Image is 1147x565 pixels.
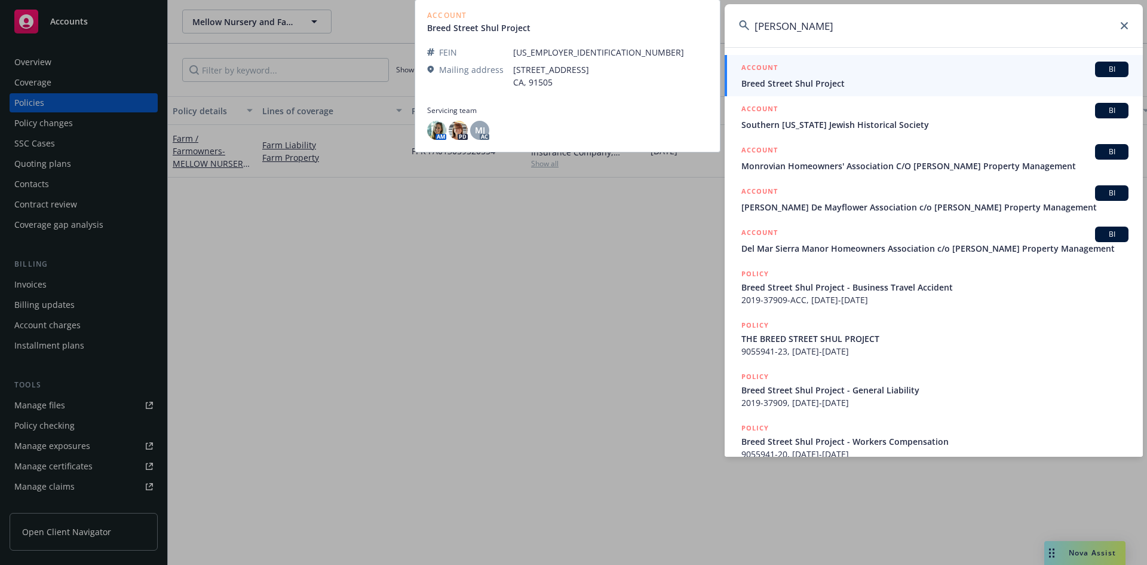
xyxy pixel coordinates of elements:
[741,371,769,383] h5: POLICY
[741,62,778,76] h5: ACCOUNT
[725,4,1143,47] input: Search...
[1100,188,1124,198] span: BI
[725,138,1143,179] a: ACCOUNTBIMonrovian Homeowners' Association C/O [PERSON_NAME] Property Management
[725,220,1143,261] a: ACCOUNTBIDel Mar Sierra Manor Homeowners Association c/o [PERSON_NAME] Property Management
[741,435,1128,448] span: Breed Street Shul Project - Workers Compensation
[725,416,1143,467] a: POLICYBreed Street Shul Project - Workers Compensation9055941-20, [DATE]-[DATE]
[725,55,1143,96] a: ACCOUNTBIBreed Street Shul Project
[741,319,769,331] h5: POLICY
[741,227,778,241] h5: ACCOUNT
[741,103,778,117] h5: ACCOUNT
[725,261,1143,313] a: POLICYBreed Street Shul Project - Business Travel Accident2019-37909-ACC, [DATE]-[DATE]
[741,384,1128,396] span: Breed Street Shul Project - General Liability
[1100,105,1124,116] span: BI
[741,242,1128,255] span: Del Mar Sierra Manor Homeowners Association c/o [PERSON_NAME] Property Management
[1100,229,1124,240] span: BI
[741,268,769,280] h5: POLICY
[725,179,1143,220] a: ACCOUNTBI[PERSON_NAME] De Mayflower Association c/o [PERSON_NAME] Property Management
[725,313,1143,364] a: POLICYTHE BREED STREET SHUL PROJECT9055941-23, [DATE]-[DATE]
[741,396,1128,409] span: 2019-37909, [DATE]-[DATE]
[741,118,1128,131] span: Southern [US_STATE] Jewish Historical Society
[741,345,1128,358] span: 9055941-23, [DATE]-[DATE]
[741,294,1128,306] span: 2019-37909-ACC, [DATE]-[DATE]
[741,77,1128,90] span: Breed Street Shul Project
[741,448,1128,460] span: 9055941-20, [DATE]-[DATE]
[1100,146,1124,157] span: BI
[741,160,1128,172] span: Monrovian Homeowners' Association C/O [PERSON_NAME] Property Management
[741,332,1128,345] span: THE BREED STREET SHUL PROJECT
[725,364,1143,416] a: POLICYBreed Street Shul Project - General Liability2019-37909, [DATE]-[DATE]
[741,144,778,158] h5: ACCOUNT
[741,422,769,434] h5: POLICY
[725,96,1143,138] a: ACCOUNTBISouthern [US_STATE] Jewish Historical Society
[1100,64,1124,75] span: BI
[741,201,1128,213] span: [PERSON_NAME] De Mayflower Association c/o [PERSON_NAME] Property Management
[741,185,778,200] h5: ACCOUNT
[741,281,1128,294] span: Breed Street Shul Project - Business Travel Accident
